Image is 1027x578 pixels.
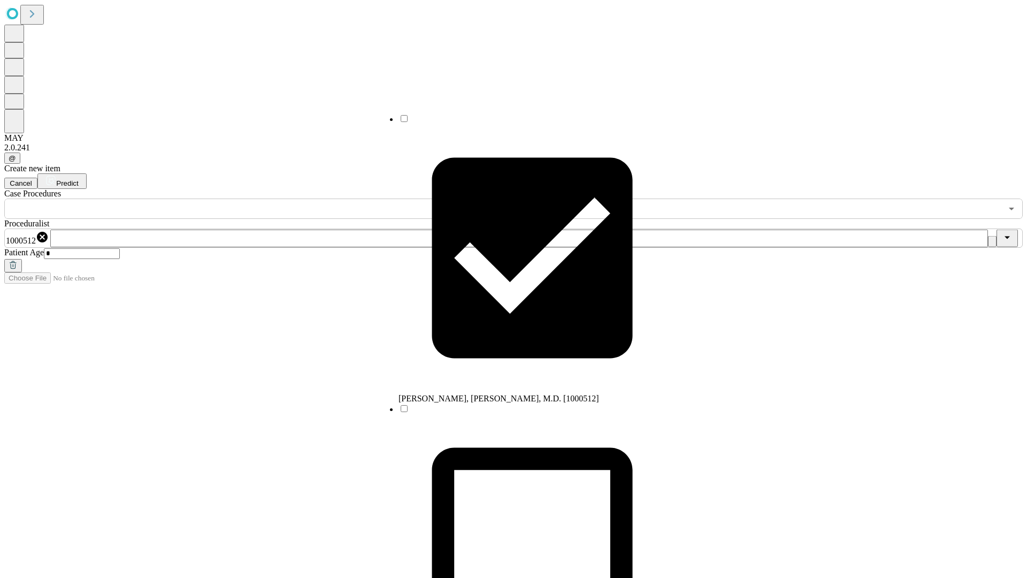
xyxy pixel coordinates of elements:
[6,231,49,246] div: 1000512
[4,248,44,257] span: Patient Age
[4,133,1023,143] div: MAY
[4,153,20,164] button: @
[398,394,599,403] span: [PERSON_NAME], [PERSON_NAME], M.D. [1000512]
[997,230,1018,247] button: Close
[9,154,16,162] span: @
[10,179,32,187] span: Cancel
[56,179,78,187] span: Predict
[4,178,37,189] button: Cancel
[37,173,87,189] button: Predict
[1004,201,1019,216] button: Open
[4,143,1023,153] div: 2.0.241
[988,236,997,247] button: Clear
[4,219,49,228] span: Proceduralist
[4,189,61,198] span: Scheduled Procedure
[4,164,60,173] span: Create new item
[6,236,36,245] span: 1000512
